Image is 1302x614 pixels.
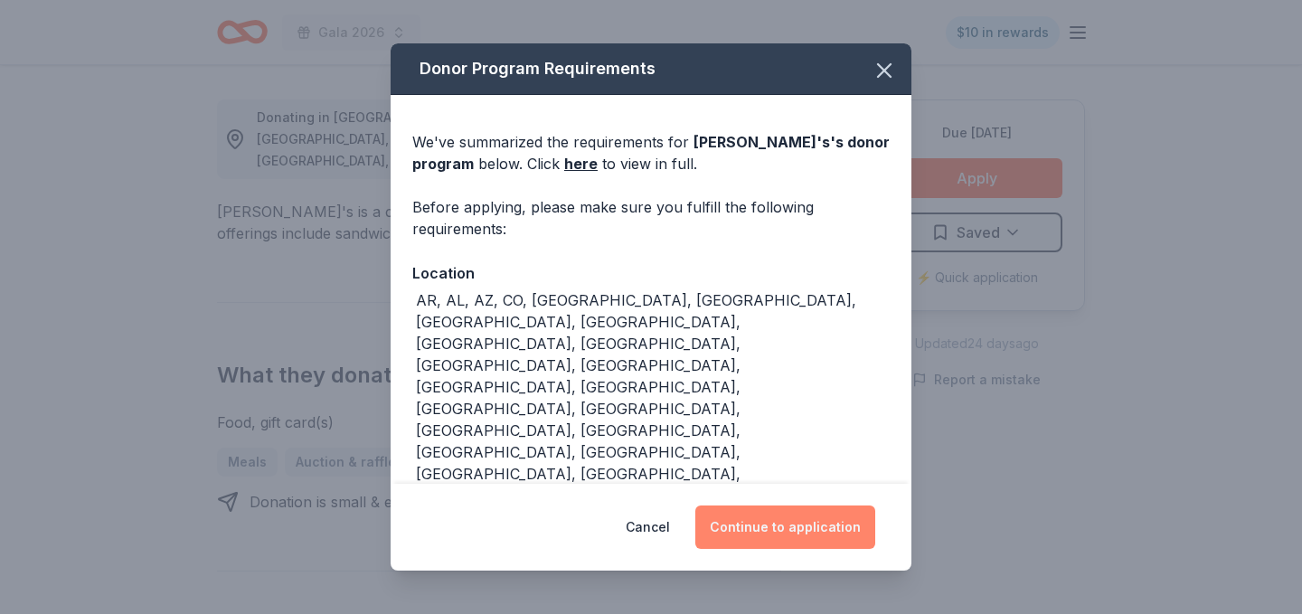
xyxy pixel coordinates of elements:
[416,289,890,528] div: AR, AL, AZ, CO, [GEOGRAPHIC_DATA], [GEOGRAPHIC_DATA], [GEOGRAPHIC_DATA], [GEOGRAPHIC_DATA], [GEOG...
[626,505,670,549] button: Cancel
[695,505,875,549] button: Continue to application
[391,43,911,95] div: Donor Program Requirements
[564,153,598,175] a: here
[412,261,890,285] div: Location
[412,196,890,240] div: Before applying, please make sure you fulfill the following requirements:
[412,131,890,175] div: We've summarized the requirements for below. Click to view in full.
